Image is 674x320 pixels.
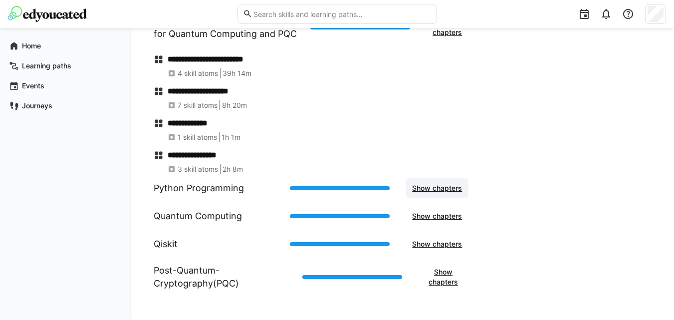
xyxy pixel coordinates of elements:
[423,267,463,287] span: Show chapters
[154,264,294,290] h1: Post-Quantum-Cryptography(PQC)
[154,210,242,223] h1: Quantum Computing
[411,211,463,221] span: Show chapters
[252,9,431,18] input: Search skills and learning paths…
[178,100,218,110] span: 7 skill atoms
[406,234,468,254] button: Show chapters
[223,68,251,78] span: 39h 14m
[418,262,468,292] button: Show chapters
[411,239,463,249] span: Show chapters
[154,238,178,251] h1: Qiskit
[406,178,468,198] button: Show chapters
[178,68,218,78] span: 4 skill atoms
[411,183,463,193] span: Show chapters
[406,206,468,226] button: Show chapters
[154,182,244,195] h1: Python Programming
[222,132,240,142] span: 1h 1m
[178,164,218,174] span: 3 skill atoms
[178,132,217,142] span: 1 skill atoms
[223,164,243,174] span: 2h 8m
[222,100,247,110] span: 8h 20m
